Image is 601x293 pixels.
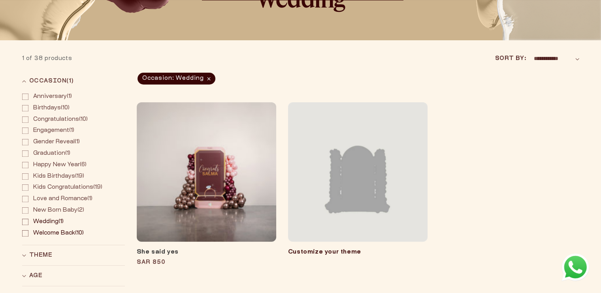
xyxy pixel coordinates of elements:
span: (1) [33,150,70,157]
span: (1) [33,94,72,100]
span: Kids Birthdays [33,174,75,179]
span: (1) [33,196,92,203]
span: Welcome Back [33,231,75,236]
summary: Theme (0 selected) [22,245,125,265]
span: (2) [33,207,84,214]
span: (10) [33,105,70,112]
span: Love and Romance [33,196,87,201]
span: (1) [33,219,64,225]
span: Gender Reveal [33,139,75,145]
span: (19) [33,184,102,191]
span: (10) [33,116,88,123]
span: Wedding [33,219,58,224]
summary: Occasion (1 selected) [22,71,125,91]
span: Congratulations [33,117,79,122]
a: Customize your theme [288,249,361,255]
span: Occasion [29,77,74,85]
a: She said yes [137,248,276,256]
span: 1 of 38 products [22,56,72,61]
span: (1) [66,79,73,84]
span: (6) [33,162,87,169]
span: Birthdays [33,105,61,111]
span: Age [29,272,43,280]
span: (1) [33,128,74,134]
span: Happy New Year [33,162,80,167]
span: Graduation [33,151,65,156]
span: (19) [33,173,84,180]
a: Occasion: Wedding [137,73,216,85]
span: Engagement [33,128,69,133]
span: Theme [29,251,53,259]
span: New Born Baby [33,208,77,213]
span: Kids Congratulations [33,185,93,190]
span: (1) [33,139,80,146]
label: Sort by: [495,54,526,63]
span: Anniversary [33,94,67,99]
span: Occasion: Wedding [138,73,215,85]
summary: Age (0 selected) [22,266,125,286]
span: (10) [33,230,84,237]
